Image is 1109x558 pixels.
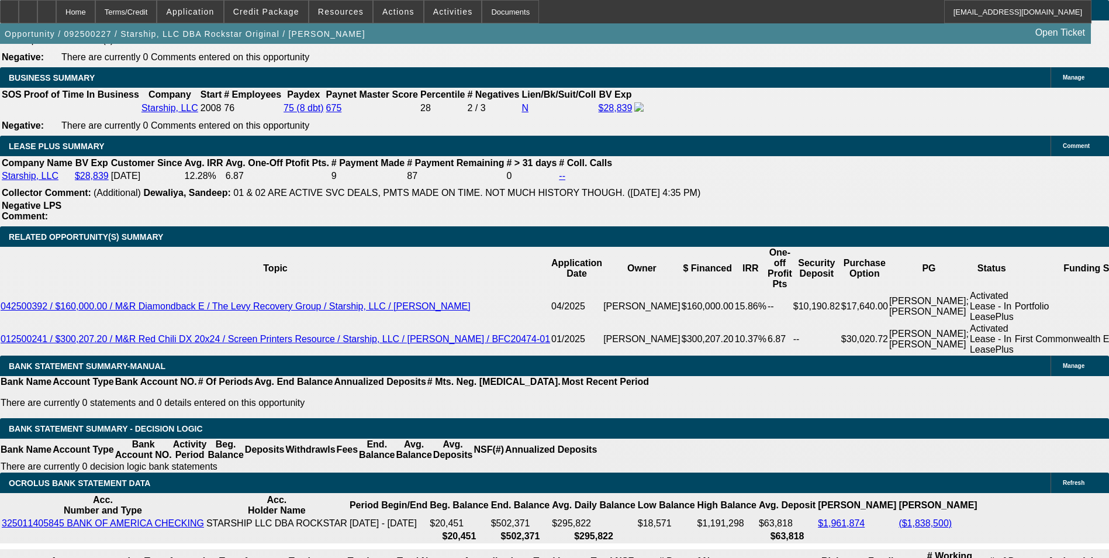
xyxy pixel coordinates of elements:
[331,158,405,168] b: # Payment Made
[793,247,841,290] th: Security Deposit
[2,188,91,198] b: Collector Comment:
[284,103,323,113] a: 75 (8 dbt)
[185,158,223,168] b: Avg. IRR
[551,247,603,290] th: Application Date
[767,323,793,356] td: 6.87
[52,376,115,388] th: Account Type
[9,142,105,151] span: LEASE PLUS SUMMARY
[166,7,214,16] span: Application
[1,334,550,344] a: 012500241 / $300,207.20 / M&R Red Chili DX 20x24 / Screen Printers Resource / Starship, LLC / [PE...
[506,170,558,182] td: 0
[349,518,428,529] td: [DATE] - [DATE]
[734,323,767,356] td: 10.37%
[758,494,816,516] th: Avg. Deposit
[551,290,603,323] td: 04/2025
[599,103,633,113] a: $28,839
[603,247,681,290] th: Owner
[898,494,977,516] th: [PERSON_NAME]
[233,188,700,198] span: 01 & 02 ARE ACTIVE SVC DEALS, PMTS MADE ON TIME. NOT MUCH HISTORY THOUGH. ([DATE] 4:35 PM)
[1063,480,1084,486] span: Refresh
[2,518,204,528] a: 325011405845 BANK OF AMERICA CHECKING
[1063,363,1084,369] span: Manage
[61,52,309,62] span: There are currently 0 Comments entered on this opportunity
[634,102,644,112] img: facebook-icon.png
[206,494,348,516] th: Acc. Holder Name
[681,247,734,290] th: $ Financed
[817,494,897,516] th: [PERSON_NAME]
[207,439,244,461] th: Beg. Balance
[433,7,473,16] span: Activities
[818,518,865,528] a: $1,961,874
[333,376,426,388] th: Annualized Deposits
[2,201,61,221] b: Negative LPS Comment:
[326,89,418,99] b: Paynet Master Score
[599,89,631,99] b: BV Exp
[969,247,1014,290] th: Status
[793,290,841,323] td: $10,190.82
[224,1,308,23] button: Credit Package
[561,376,649,388] th: Most Recent Period
[358,439,395,461] th: End. Balance
[184,170,224,182] td: 12.28%
[115,376,198,388] th: Bank Account NO.
[407,158,504,168] b: # Payment Remaining
[2,171,58,181] a: Starship, LLC
[198,376,254,388] th: # Of Periods
[1063,74,1084,81] span: Manage
[285,439,336,461] th: Withdrawls
[559,158,612,168] b: # Coll. Calls
[521,103,528,113] a: N
[75,158,108,168] b: BV Exp
[244,439,285,461] th: Deposits
[309,1,372,23] button: Resources
[75,171,109,181] a: $28,839
[793,323,841,356] td: --
[9,232,163,242] span: RELATED OPPORTUNITY(S) SUMMARY
[9,424,203,433] span: Bank Statement Summary - Decision Logic
[841,290,889,323] td: $17,640.00
[433,439,474,461] th: Avg. Deposits
[406,170,505,182] td: 87
[603,290,681,323] td: [PERSON_NAME]
[9,361,165,371] span: BANK STATEMENT SUMMARY-MANUAL
[115,439,172,461] th: Bank Account NO.
[637,518,696,529] td: $18,571
[559,171,565,181] a: --
[336,439,358,461] th: Fees
[697,494,757,516] th: High Balance
[382,7,414,16] span: Actions
[52,439,115,461] th: Account Type
[467,103,519,113] div: 2 / 3
[899,518,952,528] a: ($1,838,500)
[9,73,95,82] span: BUSINESS SUMMARY
[424,1,482,23] button: Activities
[420,103,465,113] div: 28
[318,7,364,16] span: Resources
[490,518,550,529] td: $502,371
[349,494,428,516] th: Period Begin/End
[637,494,696,516] th: Low Balance
[1,398,649,408] p: There are currently 0 statements and 0 details entered on this opportunity
[521,89,596,99] b: Lien/Bk/Suit/Coll
[505,439,597,461] th: Annualized Deposits
[734,247,767,290] th: IRR
[141,103,198,113] a: Starship, LLC
[143,188,230,198] b: Dewaliya, Sandeep:
[254,376,334,388] th: Avg. End Balance
[157,1,223,23] button: Application
[490,494,550,516] th: End. Balance
[841,247,889,290] th: Purchase Option
[23,89,140,101] th: Proof of Time In Business
[507,158,557,168] b: # > 31 days
[681,290,734,323] td: $160,000.00
[551,531,636,542] th: $295,822
[429,531,489,542] th: $20,451
[758,518,816,529] td: $63,818
[1,89,22,101] th: SOS
[889,323,969,356] td: [PERSON_NAME]; [PERSON_NAME]
[172,439,208,461] th: Activity Period
[551,518,636,529] td: $295,822
[420,89,465,99] b: Percentile
[427,376,561,388] th: # Mts. Neg. [MEDICAL_DATA].
[1031,23,1090,43] a: Open Ticket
